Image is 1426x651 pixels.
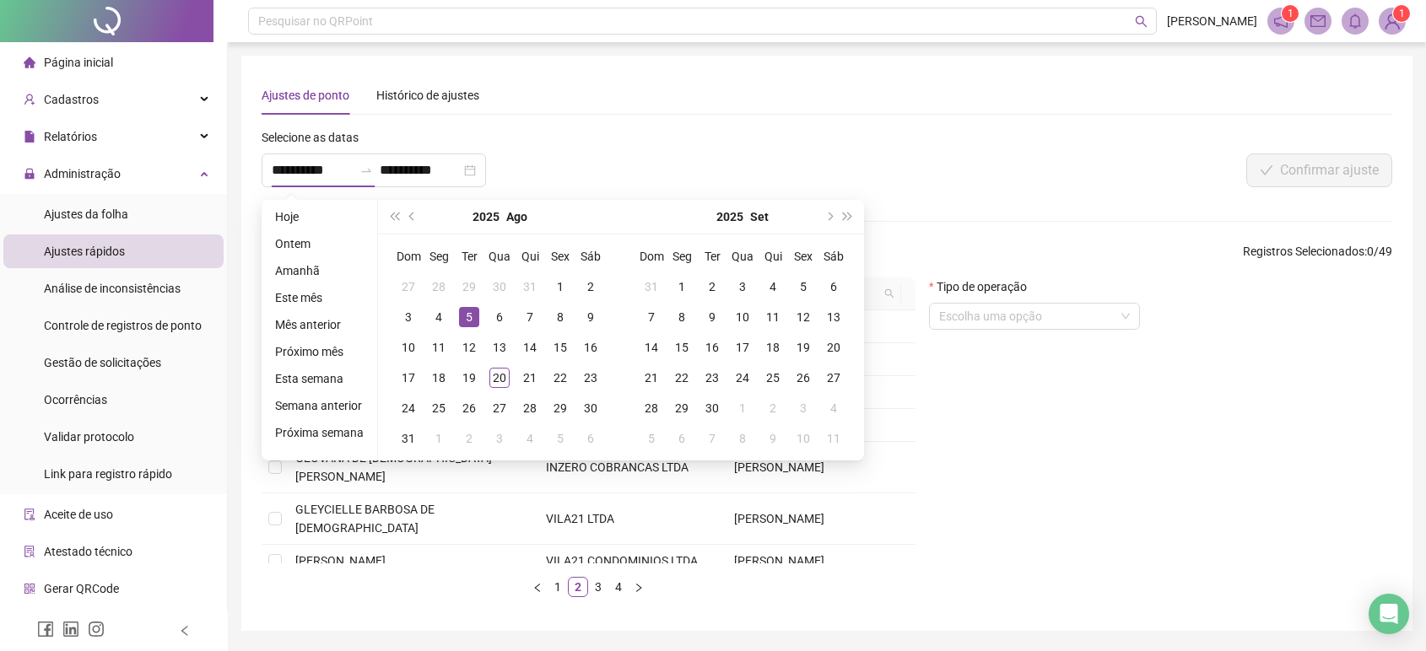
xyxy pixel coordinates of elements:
[788,332,818,363] td: 2025-09-19
[672,337,692,358] div: 15
[44,356,161,369] span: Gestão de solicitações
[727,302,758,332] td: 2025-09-10
[44,508,113,521] span: Aceite de uso
[788,363,818,393] td: 2025-09-26
[527,577,548,597] button: left
[393,423,424,454] td: 2025-08-31
[484,302,515,332] td: 2025-08-06
[697,241,727,272] th: Ter
[545,272,575,302] td: 2025-08-01
[575,363,606,393] td: 2025-08-23
[634,583,644,593] span: right
[515,241,545,272] th: Qui
[575,302,606,332] td: 2025-08-09
[489,398,510,418] div: 27
[24,546,35,557] span: solution
[793,277,813,297] div: 5
[515,423,545,454] td: 2025-09-04
[359,164,373,177] span: to
[268,369,370,389] li: Esta semana
[44,467,172,481] span: Link para registro rápido
[609,578,628,596] a: 4
[727,423,758,454] td: 2025-10-08
[732,277,753,297] div: 3
[758,363,788,393] td: 2025-09-25
[44,545,132,558] span: Atestado técnico
[1393,5,1410,22] sup: Atualize o seu contato no menu Meus Dados
[758,272,788,302] td: 2025-09-04
[667,272,697,302] td: 2025-09-01
[667,332,697,363] td: 2025-09-15
[424,363,454,393] td: 2025-08-18
[641,337,662,358] div: 14
[581,368,601,388] div: 23
[575,241,606,272] th: Sáb
[824,398,844,418] div: 4
[546,512,614,525] span: VILA21 LTDA
[454,332,484,363] td: 2025-08-12
[24,168,35,180] span: lock
[672,307,692,327] div: 8
[429,428,449,449] div: 1
[393,393,424,423] td: 2025-08-24
[884,288,894,299] span: search
[545,241,575,272] th: Sex
[697,332,727,363] td: 2025-09-16
[550,398,570,418] div: 29
[716,200,743,234] button: year panel
[734,512,824,525] span: [PERSON_NAME]
[548,578,567,596] a: 1
[24,131,35,143] span: file
[818,363,849,393] td: 2025-09-27
[545,393,575,423] td: 2025-08-29
[44,167,121,180] span: Administração
[424,332,454,363] td: 2025-08-11
[37,621,54,638] span: facebook
[824,368,844,388] div: 27
[641,277,662,297] div: 31
[489,428,510,449] div: 3
[268,207,370,227] li: Hoje
[636,332,667,363] td: 2025-09-14
[636,393,667,423] td: 2025-09-28
[24,56,35,68] span: home
[732,398,753,418] div: 1
[793,307,813,327] div: 12
[575,272,606,302] td: 2025-08-02
[484,241,515,272] th: Qua
[545,423,575,454] td: 2025-09-05
[608,577,629,597] li: 4
[262,86,349,105] div: Ajustes de ponto
[550,428,570,449] div: 5
[268,422,370,443] li: Próxima semana
[489,337,510,358] div: 13
[672,428,692,449] div: 6
[546,460,689,474] span: INZERO COBRANCAS LTDA
[727,332,758,363] td: 2025-09-17
[697,393,727,423] td: 2025-09-30
[359,164,373,177] span: swap-right
[24,508,35,520] span: audit
[424,423,454,454] td: 2025-09-01
[424,302,454,332] td: 2025-08-04
[520,428,540,449] div: 4
[818,272,849,302] td: 2025-09-06
[818,241,849,272] th: Sáb
[459,337,479,358] div: 12
[672,398,692,418] div: 29
[569,578,587,596] a: 2
[489,277,510,297] div: 30
[459,368,479,388] div: 19
[429,398,449,418] div: 25
[398,307,419,327] div: 3
[697,363,727,393] td: 2025-09-23
[636,423,667,454] td: 2025-10-05
[636,272,667,302] td: 2025-08-31
[788,302,818,332] td: 2025-09-12
[398,428,419,449] div: 31
[824,337,844,358] div: 20
[667,241,697,272] th: Seg
[424,272,454,302] td: 2025-07-28
[818,423,849,454] td: 2025-10-11
[268,288,370,308] li: Este mês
